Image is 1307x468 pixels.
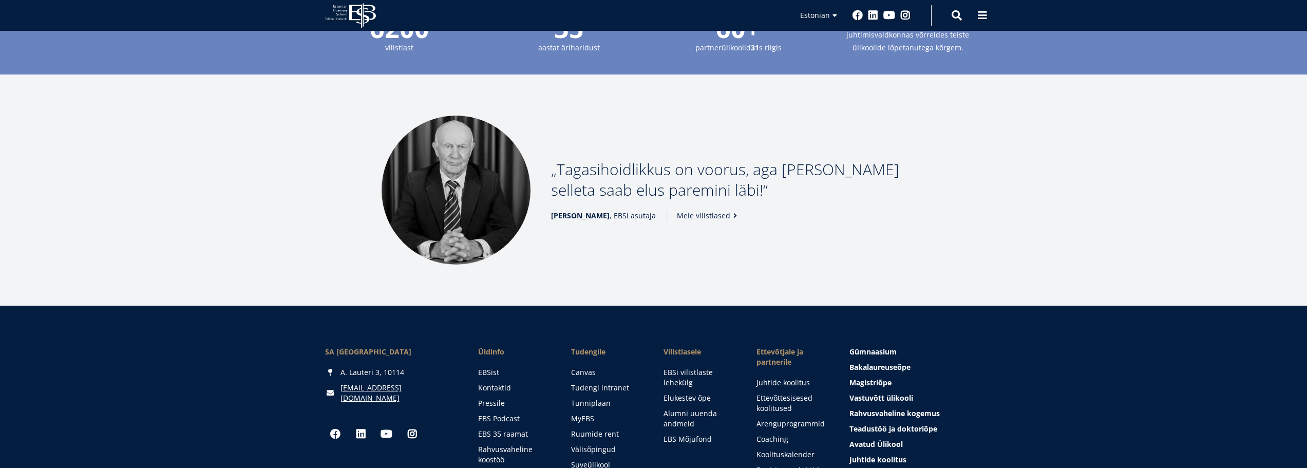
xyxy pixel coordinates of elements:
[849,439,903,449] span: Avatud Ülikool
[849,393,982,403] a: Vastuvõtt ülikooli
[849,455,906,464] span: Juhtide koolitus
[849,362,911,372] span: Bakalaureuseõpe
[849,408,982,419] a: Rahvusvaheline kogemus
[849,347,897,357] span: Gümnaasium
[571,383,643,393] a: Tudengi intranet
[900,10,911,21] a: Instagram
[376,424,397,444] a: Youtube
[664,367,736,388] a: EBSi vilistlaste lehekülg
[849,408,940,418] span: Rahvusvaheline kogemus
[551,211,610,220] strong: [PERSON_NAME]
[551,211,656,221] span: , EBSi asutaja
[849,393,913,403] span: Vastuvõtt ülikooli
[571,414,643,424] a: MyEBS
[571,398,643,408] a: Tunniplaan
[382,116,531,265] img: Madis Habakuk
[495,41,643,54] small: aastat äriharidust
[478,347,551,357] span: Üldinfo
[849,378,982,388] a: Magistriõpe
[664,434,736,444] a: EBS Mõjufond
[571,444,643,455] a: Välisõpingud
[325,424,346,444] a: Facebook
[756,419,829,429] a: Arenguprogrammid
[551,159,926,200] p: Tagasihoidlikkus on voorus, aga [PERSON_NAME] selleta saab elus paremini läbi!
[834,15,982,54] small: EBSi vilistlaste töötasu on [PERSON_NAME] juhtimisvaldkonnas võrreldes teiste ülikoolide lõpetanu...
[571,347,643,357] a: Tudengile
[478,444,551,465] a: Rahvusvaheline koostöö
[868,10,878,21] a: Linkedin
[849,424,937,434] span: Teadustöö ja doktoriõpe
[340,383,458,403] a: [EMAIL_ADDRESS][DOMAIN_NAME]
[849,347,982,357] a: Gümnaasium
[751,43,759,52] strong: 31
[478,367,551,378] a: EBSist
[849,378,892,387] span: Magistriõpe
[664,347,736,357] span: Vilistlasele
[756,393,829,414] a: Ettevõttesisesed koolitused
[478,383,551,393] a: Kontaktid
[756,434,829,444] a: Coaching
[571,367,643,378] a: Canvas
[849,424,982,434] a: Teadustöö ja doktoriõpe
[325,367,458,378] div: A. Lauteri 3, 10114
[849,362,982,372] a: Bakalaureuseõpe
[756,450,829,460] a: Koolituskalender
[756,378,829,388] a: Juhtide koolitus
[883,10,895,21] a: Youtube
[478,398,551,408] a: Pressile
[478,429,551,439] a: EBS 35 raamat
[664,393,736,403] a: Elukestev õpe
[325,41,474,54] small: vilistlast
[849,439,982,450] a: Avatud Ülikool
[402,424,423,444] a: Instagram
[478,414,551,424] a: EBS Podcast
[664,41,813,54] small: partnerülikoolid s riigis
[571,429,643,439] a: Ruumide rent
[756,347,829,367] span: Ettevõtjale ja partnerile
[325,347,458,357] div: SA [GEOGRAPHIC_DATA]
[677,211,741,221] a: Meie vilistlased
[853,10,863,21] a: Facebook
[849,455,982,465] a: Juhtide koolitus
[351,424,371,444] a: Linkedin
[664,408,736,429] a: Alumni uuenda andmeid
